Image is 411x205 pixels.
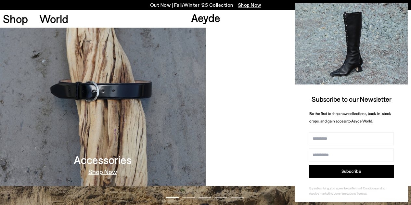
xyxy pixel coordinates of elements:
button: Subscribe [309,165,394,178]
a: Shop Now [88,168,117,174]
span: Go to slide 3 [198,197,211,198]
h3: Moccasin Capsule [264,154,353,165]
span: Go to slide 4 [214,197,227,198]
span: Go to slide 2 [182,197,195,198]
span: Navigate to /collections/new-in [238,2,261,8]
span: By subscribing, you agree to our [309,186,352,190]
span: Go to slide 1 [166,197,179,198]
a: Terms & Conditions [352,186,377,190]
a: Shop [3,13,28,24]
a: Shop Now [294,168,323,174]
a: World [39,13,68,24]
span: Subscribe to our Newsletter [312,95,392,103]
h3: Accessories [74,154,132,165]
p: Out Now | Fall/Winter ‘25 Collection [150,1,261,9]
img: 2a6287a1333c9a56320fd6e7b3c4a9a9.jpg [295,3,408,84]
span: Go to slide 5 [231,197,244,198]
a: Aeyde [191,11,220,24]
span: Be the first to shop new collections, back-in-stock drops, and gain access to Aeyde World. [309,111,391,123]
